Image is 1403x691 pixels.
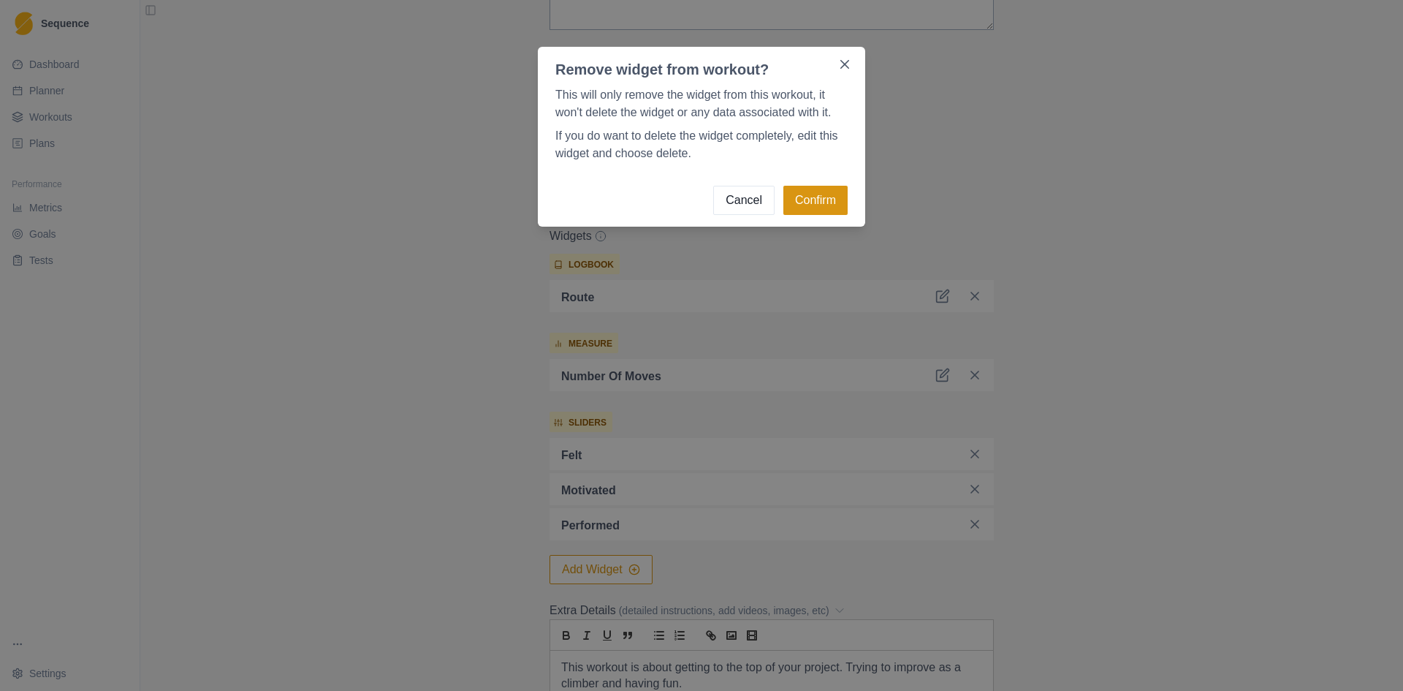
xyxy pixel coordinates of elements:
header: Remove widget from workout? [538,47,830,80]
p: If you do want to delete the widget completely, edit this widget and choose delete. [555,127,848,162]
p: This will only remove the widget from this workout, it won't delete the widget or any data associ... [555,86,848,121]
button: Close [833,53,856,76]
button: Confirm [783,186,848,215]
button: Cancel [713,186,775,215]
